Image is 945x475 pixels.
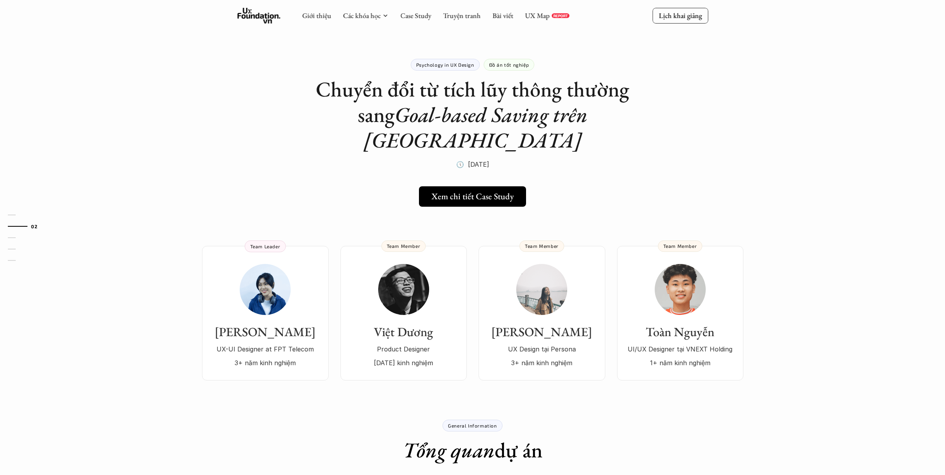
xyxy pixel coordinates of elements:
em: Tổng quan [403,436,495,464]
a: Case Study [400,11,431,20]
p: 3+ năm kinh nghiệm [210,357,321,369]
p: UX Design tại Persona [486,343,597,355]
h5: Xem chi tiết Case Study [432,191,514,202]
p: Product Designer [348,343,459,355]
a: Các khóa học [343,11,381,20]
p: [DATE] kinh nghiệm [348,357,459,369]
h1: dự án [403,437,543,463]
h3: [PERSON_NAME] [210,324,321,339]
h3: [PERSON_NAME] [486,324,597,339]
p: UI/UX Designer tại VNEXT Holding [625,343,736,355]
h1: Chuyển đổi từ tích lũy thông thường sang [316,76,630,153]
p: Team Leader [250,244,280,249]
p: 1+ năm kinh nghiệm [625,357,736,369]
a: REPORT [552,13,569,18]
p: 🕔 [DATE] [456,158,489,170]
a: Việt DươngProduct Designer[DATE] kinh nghiệmTeam Member [340,246,467,380]
p: Lịch khai giảng [659,11,702,20]
h3: Toàn Nguyễn [625,324,736,339]
h3: Việt Dương [348,324,459,339]
a: Toàn NguyễnUI/UX Designer tại VNEXT Holding1+ năm kinh nghiệmTeam Member [617,246,743,380]
p: REPORT [553,13,568,18]
p: Team Member [525,243,559,249]
a: Lịch khai giảng [652,8,708,23]
a: UX Map [525,11,550,20]
a: 02 [8,222,45,231]
a: [PERSON_NAME]UX-UI Designer at FPT Telecom3+ năm kinh nghiệmTeam Leader [202,246,329,380]
p: Psychology in UX Design [416,62,474,67]
a: Xem chi tiết Case Study [419,186,526,207]
a: Bài viết [492,11,513,20]
p: General Information [448,423,497,428]
a: Truyện tranh [443,11,481,20]
p: Team Member [663,243,697,249]
p: UX-UI Designer at FPT Telecom [210,343,321,355]
p: Team Member [387,243,421,249]
p: Đồ án tốt nghiệp [489,62,529,67]
a: Giới thiệu [302,11,331,20]
p: 3+ năm kinh nghiệm [486,357,597,369]
strong: 02 [31,223,37,229]
em: Goal-based Saving trên [GEOGRAPHIC_DATA] [364,101,592,154]
a: [PERSON_NAME]UX Design tại Persona3+ năm kinh nghiệmTeam Member [479,246,605,380]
